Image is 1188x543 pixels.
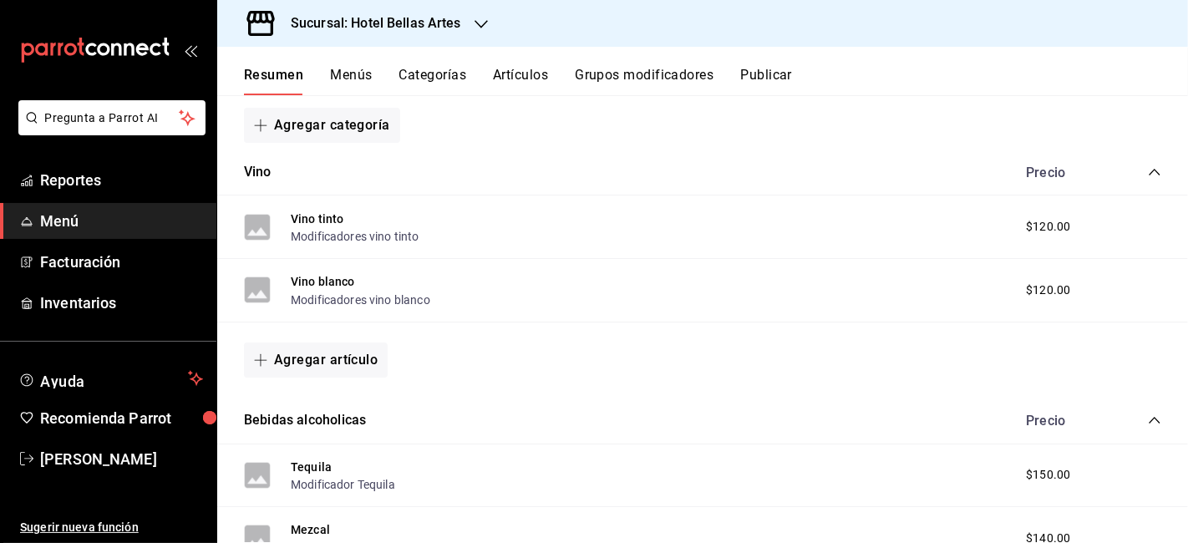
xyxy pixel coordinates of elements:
button: open_drawer_menu [184,43,197,57]
div: Precio [1009,413,1116,429]
button: Modificador Tequila [291,476,395,493]
span: Pregunta a Parrot AI [45,109,180,127]
button: Vino tinto [291,211,344,227]
span: $120.00 [1026,218,1070,236]
button: Vino [244,163,272,182]
button: collapse-category-row [1148,414,1161,427]
span: [PERSON_NAME] [40,448,203,470]
button: Resumen [244,67,303,95]
span: Inventarios [40,292,203,314]
button: Grupos modificadores [575,67,713,95]
button: Bebidas alcoholicas [244,411,366,430]
a: Pregunta a Parrot AI [12,121,206,139]
span: Reportes [40,169,203,191]
h3: Sucursal: Hotel Bellas Artes [277,13,461,33]
button: Categorías [399,67,467,95]
span: $120.00 [1026,282,1070,299]
button: Agregar artículo [244,343,388,378]
button: Modificadores vino tinto [291,228,419,245]
div: Precio [1009,165,1116,180]
button: Pregunta a Parrot AI [18,100,206,135]
button: Tequila [291,459,332,475]
button: Modificadores vino blanco [291,292,430,308]
button: collapse-category-row [1148,165,1161,179]
span: Menú [40,210,203,232]
button: Artículos [493,67,548,95]
button: Vino blanco [291,273,355,290]
span: Sugerir nueva función [20,519,203,536]
button: Agregar categoría [244,108,400,143]
span: $150.00 [1026,466,1070,484]
button: Publicar [740,67,792,95]
span: Ayuda [40,368,181,388]
span: Facturación [40,251,203,273]
span: Recomienda Parrot [40,407,203,429]
button: Menús [330,67,372,95]
button: Mezcal [291,521,330,538]
div: navigation tabs [244,67,1188,95]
